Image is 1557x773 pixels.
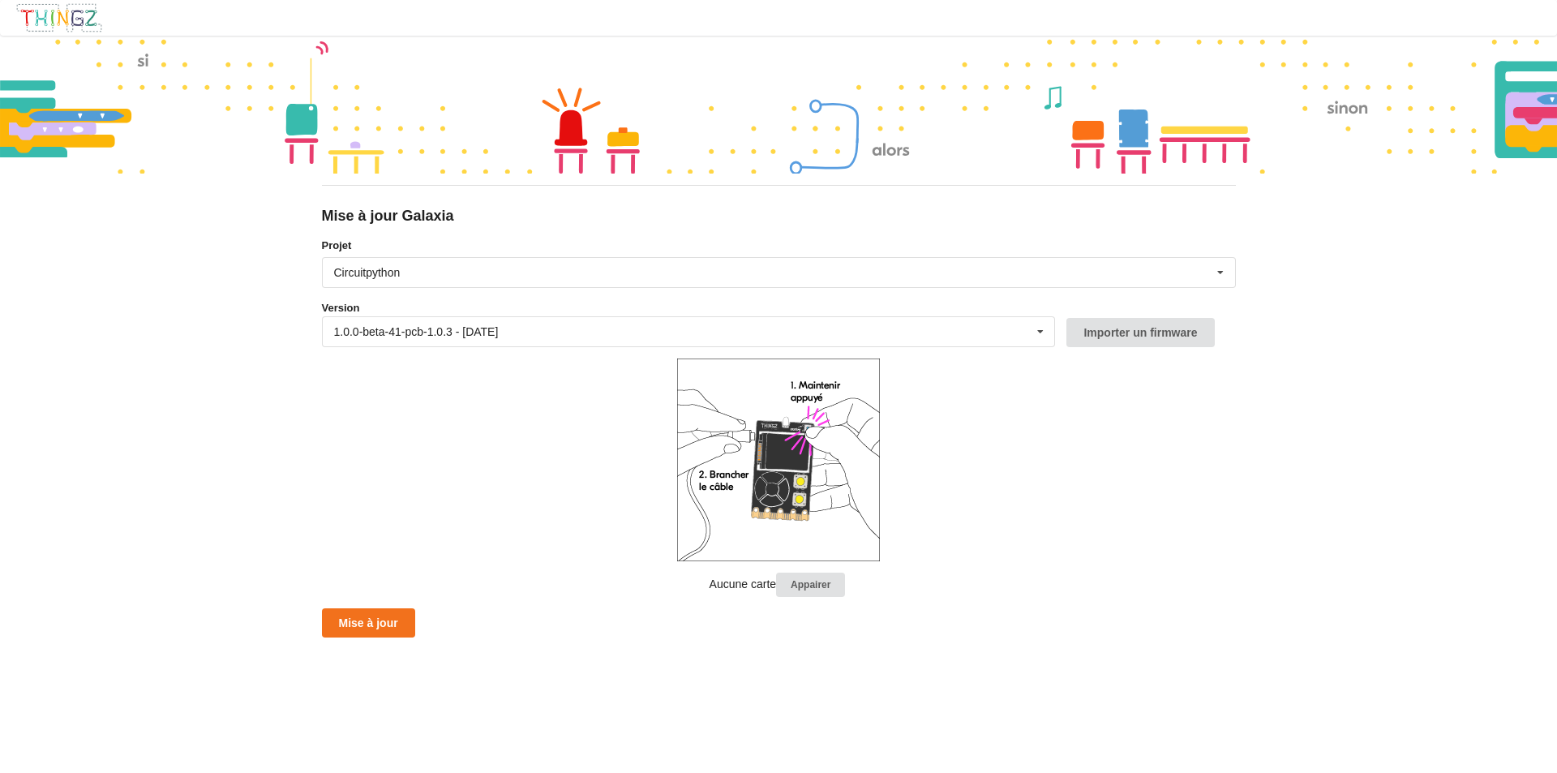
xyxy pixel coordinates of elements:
div: Mise à jour Galaxia [322,207,1236,225]
button: Mise à jour [322,608,415,638]
img: galaxia_plug.png [677,359,880,561]
label: Version [322,300,360,316]
p: Aucune carte [322,573,1236,598]
div: 1.0.0-beta-41-pcb-1.0.3 - [DATE] [334,326,499,337]
button: Importer un firmware [1066,318,1214,347]
label: Projet [322,238,1236,254]
button: Appairer [776,573,845,598]
img: thingz_logo.png [15,2,103,33]
div: Circuitpython [334,267,401,278]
